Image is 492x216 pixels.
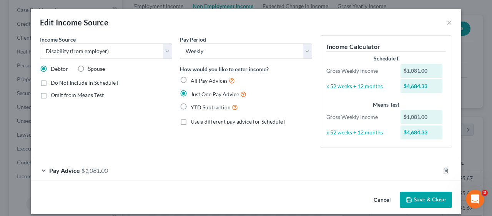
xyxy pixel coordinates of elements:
[51,65,68,72] span: Debtor
[88,65,105,72] span: Spouse
[447,18,452,27] button: ×
[326,42,445,52] h5: Income Calculator
[401,110,443,124] div: $1,081.00
[466,190,484,208] iframe: Intercom live chat
[81,167,108,174] span: $1,081.00
[191,104,231,111] span: YTD Subtraction
[191,77,228,84] span: All Pay Advices
[401,126,443,139] div: $4,684.33
[180,65,269,73] label: How would you like to enter income?
[482,190,488,196] span: 2
[49,167,80,174] span: Pay Advice
[322,113,397,121] div: Gross Weekly Income
[322,129,397,136] div: x 52 weeks ÷ 12 months
[51,79,118,86] span: Do Not Include in Schedule I
[400,192,452,208] button: Save & Close
[180,35,206,44] label: Pay Period
[51,92,104,98] span: Omit from Means Test
[191,118,286,125] span: Use a different pay advice for Schedule I
[40,17,108,28] div: Edit Income Source
[191,91,239,97] span: Just One Pay Advice
[401,64,443,78] div: $1,081.00
[401,79,443,93] div: $4,684.33
[326,55,445,62] div: Schedule I
[326,101,445,109] div: Means Test
[322,82,397,90] div: x 52 weeks ÷ 12 months
[322,67,397,75] div: Gross Weekly Income
[40,36,76,43] span: Income Source
[367,193,397,208] button: Cancel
